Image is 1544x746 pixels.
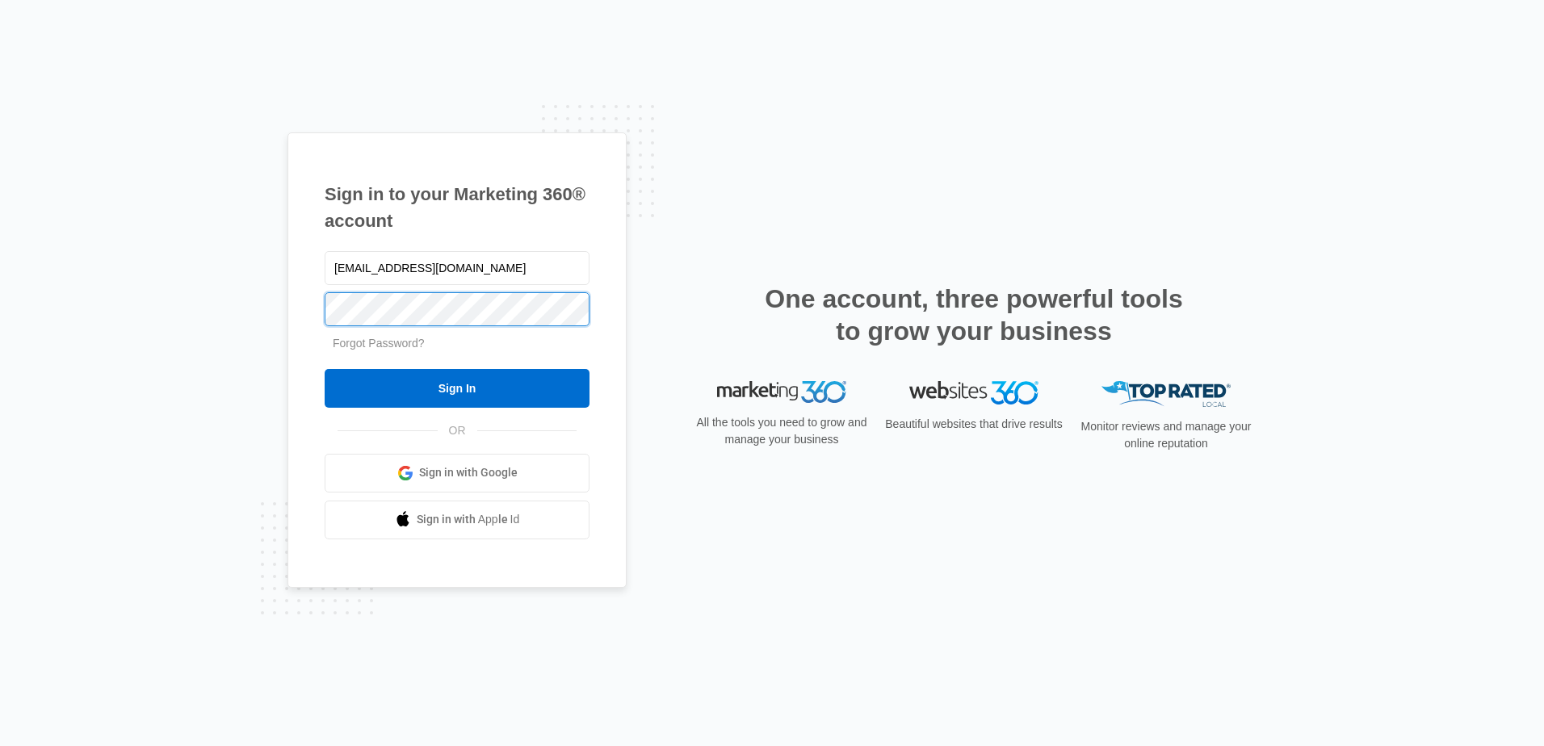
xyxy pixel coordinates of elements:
p: All the tools you need to grow and manage your business [691,414,872,448]
a: Sign in with Apple Id [325,501,589,539]
a: Forgot Password? [333,337,425,350]
img: Websites 360 [909,381,1038,404]
h2: One account, three powerful tools to grow your business [760,283,1188,347]
p: Beautiful websites that drive results [883,416,1064,433]
img: Top Rated Local [1101,381,1231,408]
span: OR [438,422,477,439]
h1: Sign in to your Marketing 360® account [325,181,589,234]
span: Sign in with Apple Id [417,511,520,528]
input: Email [325,251,589,285]
span: Sign in with Google [419,464,518,481]
a: Sign in with Google [325,454,589,492]
img: Marketing 360 [717,381,846,404]
p: Monitor reviews and manage your online reputation [1076,418,1257,452]
input: Sign In [325,369,589,408]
